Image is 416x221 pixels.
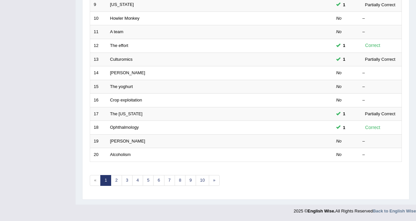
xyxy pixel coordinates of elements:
td: 14 [90,66,107,80]
div: – [362,138,398,144]
div: – [362,84,398,90]
a: Crop exploitation [110,98,142,102]
td: 11 [90,25,107,39]
div: – [362,29,398,35]
a: 6 [153,175,164,186]
strong: English Wise. [307,209,335,213]
a: 3 [122,175,133,186]
a: Ophthalmology [110,125,139,130]
span: You can still take this question [340,42,348,49]
div: – [362,152,398,158]
a: [PERSON_NAME] [110,139,145,144]
div: Partially Correct [362,110,398,117]
a: 1 [100,175,111,186]
a: 8 [175,175,185,186]
a: 7 [164,175,175,186]
a: 5 [143,175,154,186]
div: – [362,70,398,76]
div: – [362,15,398,22]
em: No [336,84,342,89]
div: Partially Correct [362,56,398,63]
td: 13 [90,53,107,66]
td: 19 [90,134,107,148]
a: The yoghurt [110,84,133,89]
em: No [336,16,342,21]
a: 2 [111,175,122,186]
td: 20 [90,148,107,162]
a: Howler Monkey [110,16,140,21]
a: 4 [132,175,143,186]
em: No [336,152,342,157]
a: 9 [185,175,196,186]
a: 10 [196,175,209,186]
td: 18 [90,121,107,135]
em: No [336,70,342,75]
span: You can still take this question [340,110,348,117]
div: – [362,97,398,103]
td: 12 [90,39,107,53]
td: 16 [90,94,107,107]
a: » [209,175,220,186]
a: Alcoholism [110,152,131,157]
a: Culturomics [110,57,133,62]
em: No [336,139,342,144]
span: « [90,175,101,186]
a: [US_STATE] [110,2,134,7]
a: Back to English Wise [373,209,416,213]
td: 15 [90,80,107,94]
div: 2025 © All Rights Reserved [294,205,416,214]
span: You can still take this question [340,124,348,131]
a: The [US_STATE] [110,111,143,116]
span: You can still take this question [340,56,348,63]
div: Correct [362,42,383,49]
em: No [336,29,342,34]
a: The effort [110,43,128,48]
em: No [336,98,342,102]
td: 17 [90,107,107,121]
td: 10 [90,11,107,25]
div: Correct [362,124,383,131]
div: Partially Correct [362,1,398,8]
a: [PERSON_NAME] [110,70,145,75]
span: You can still take this question [340,1,348,8]
a: A team [110,29,123,34]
